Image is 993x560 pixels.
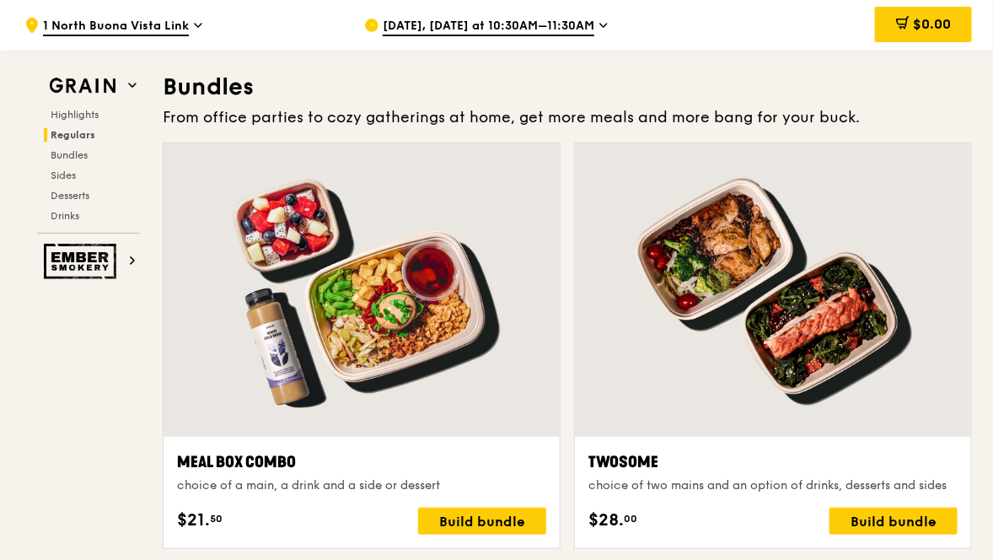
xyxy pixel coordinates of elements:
div: choice of two mains and an option of drinks, desserts and sides [588,477,958,494]
span: Highlights [51,109,99,121]
span: 1 North Buona Vista Link [43,18,189,36]
span: 00 [624,512,637,525]
span: Bundles [51,149,88,161]
h3: Bundles [163,72,972,102]
img: Ember Smokery web logo [44,244,121,279]
span: [DATE], [DATE] at 10:30AM–11:30AM [383,18,594,36]
span: $28. [588,508,624,533]
div: Build bundle [829,508,958,535]
span: Drinks [51,210,79,222]
span: Sides [51,170,76,181]
div: Build bundle [418,508,546,535]
img: Grain web logo [44,71,121,101]
span: Desserts [51,190,89,202]
span: $21. [177,508,210,533]
div: Meal Box Combo [177,450,546,474]
span: 50 [210,512,223,525]
div: Twosome [588,450,958,474]
div: choice of a main, a drink and a side or dessert [177,477,546,494]
span: $0.00 [913,16,951,32]
div: From office parties to cozy gatherings at home, get more meals and more bang for your buck. [163,105,972,129]
span: Regulars [51,129,95,141]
